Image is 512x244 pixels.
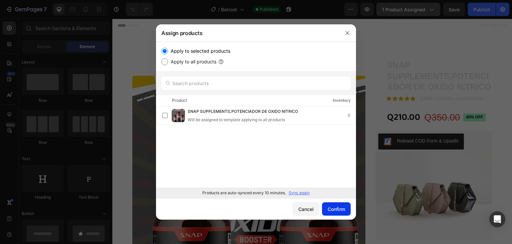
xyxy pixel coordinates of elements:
div: Inventory [333,97,351,104]
p: Sync again [289,190,310,196]
div: Releasit COD Form & Upsells [285,119,346,126]
div: 0 [348,112,356,119]
button: Releasit COD Form & Upsells [266,115,352,131]
p: Products are auto-synced every 10 minutes. [202,190,286,196]
input: Search products [161,76,351,90]
label: Apply to selected products [168,47,230,55]
img: image_demo.jpg [263,134,380,221]
div: Confirm [328,206,345,213]
div: Cancel [298,206,314,213]
img: CKKYs5695_ICEAE=.webp [271,119,279,127]
div: Q350.00 [311,92,348,105]
pre: 40% off [351,95,373,103]
button: Confirm [322,202,351,216]
div: Will be assigned to template applying to all products [188,117,309,123]
div: Product [172,97,187,104]
img: product-img [172,109,185,122]
h1: SNAP SUPPLEMENTS,POTENCIADOR DE OXIDO NITRICO [274,40,380,74]
p: 2,500+ Clientes Satisfechos! [308,76,371,83]
button: Cancel [293,202,319,216]
div: Q210.00 [274,92,309,105]
span: SNAP SUPPLEMENTS,POTENCIADOR DE OXIDO NITRICO [188,108,298,115]
label: Apply to all products [168,58,216,66]
div: Open Intercom Messenger [489,211,505,227]
div: Assign products [156,24,339,42]
div: /> [156,42,356,198]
